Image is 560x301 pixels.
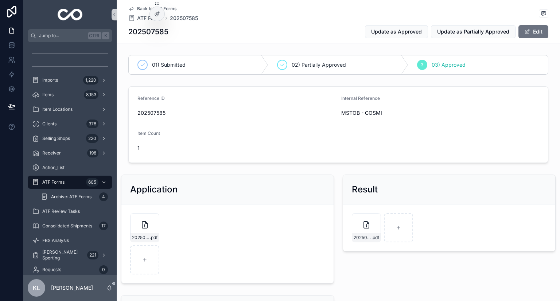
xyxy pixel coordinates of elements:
[341,95,380,101] span: Internal Reference
[42,238,69,243] span: FBS Analysis
[42,208,80,214] span: ATF Review Tasks
[28,132,112,145] a: Selling Shops220
[28,205,112,218] a: ATF Review Tasks
[28,103,112,116] a: Item Locations
[28,249,112,262] a: [PERSON_NAME] Sporting221
[51,194,92,200] span: Archive: ATF Forms
[130,184,178,195] h2: Application
[371,28,422,35] span: Update as Approved
[150,235,157,241] span: .pdf
[28,176,112,189] a: ATF Forms605
[432,61,466,69] span: 03) Approved
[137,109,335,117] span: 202507585
[99,265,108,274] div: 0
[42,121,57,127] span: Clients
[86,178,98,187] div: 605
[152,61,186,69] span: 01) Submitted
[431,25,516,38] button: Update as Partially Approved
[58,9,83,20] img: App logo
[28,88,112,101] a: Items8,153
[421,62,423,68] span: 3
[86,120,98,128] div: 378
[42,77,58,83] span: Imports
[28,234,112,247] a: FBS Analysis
[103,33,109,39] span: K
[137,130,160,136] span: Item Count
[42,179,65,185] span: ATF Forms
[372,235,379,241] span: .pdf
[39,33,85,39] span: Jump to...
[292,61,346,69] span: 02) Partially Approved
[84,90,98,99] div: 8,153
[28,161,112,174] a: Action_List
[137,95,165,101] span: Reference ID
[42,249,84,261] span: [PERSON_NAME] Sporting
[137,15,163,22] span: ATF Forms
[42,136,70,141] span: Selling Shops
[99,192,108,201] div: 4
[33,284,40,292] span: KL
[42,223,92,229] span: Consolidated Shipments
[36,190,112,203] a: Archive: ATF Forms4
[365,25,428,38] button: Update as Approved
[518,25,548,38] button: Edit
[28,219,112,232] a: Consolidated Shipments17
[28,146,112,160] a: Receiver198
[42,92,54,98] span: Items
[128,27,168,37] h1: 202507585
[137,6,176,12] span: Back to ATF Forms
[42,165,65,171] span: Action_List
[437,28,509,35] span: Update as Partially Approved
[137,144,140,152] span: 1
[341,109,539,117] span: MSTOB - COSMI
[128,6,176,12] a: Back to ATF Forms
[99,222,108,230] div: 17
[23,42,117,275] div: scrollable content
[28,29,112,42] button: Jump to...CtrlK
[42,106,73,112] span: Item Locations
[354,235,372,241] span: 202507585-FORM6PARTI-APPROVED-MSTOB---COSMI.pdf
[51,284,93,292] p: [PERSON_NAME]
[87,251,98,259] div: 221
[87,149,98,157] div: 198
[42,267,61,273] span: Requests
[128,15,163,22] a: ATF Forms
[28,117,112,130] a: Clients378
[132,235,150,241] span: 202507585-FORM6PARTI-SUBMITTED-MSTOB---COSMI.pdf
[83,76,98,85] div: 1,220
[42,150,61,156] span: Receiver
[88,32,101,39] span: Ctrl
[28,74,112,87] a: Imports1,220
[86,134,98,143] div: 220
[28,263,112,276] a: Requests0
[170,15,198,22] a: 202507585
[352,184,378,195] h2: Result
